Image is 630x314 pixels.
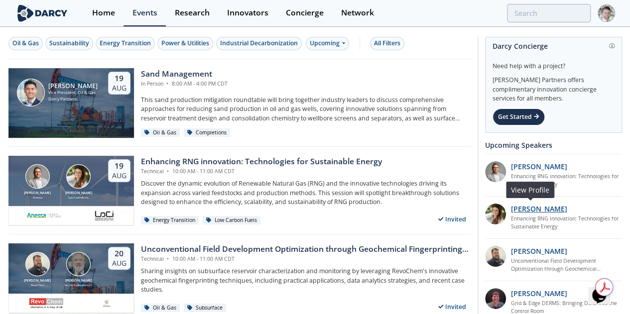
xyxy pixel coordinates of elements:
[485,288,506,309] img: accc9a8e-a9c1-4d58-ae37-132228efcf55
[8,68,471,138] a: Ron Sasaki [PERSON_NAME] Vice President, Oil & Gas Darcy Partners 19 Aug Sand Management In Perso...
[220,39,298,48] div: Industrial Decarbonization
[165,255,171,262] span: •
[66,164,91,189] img: Nicole Neff
[66,252,91,276] img: John Sinclair
[511,161,567,172] p: [PERSON_NAME]
[96,37,155,50] button: Energy Transition
[141,156,382,168] div: Enhancing RNG innovation: Technologies for Sustainable Energy
[485,161,506,182] img: 1fdb2308-3d70-46db-bc64-f6eabefcce4d
[161,39,209,48] div: Power & Utilities
[48,83,98,90] div: [PERSON_NAME]
[93,209,115,221] img: 2b793097-40cf-4f6d-9bc3-4321a642668f
[165,168,171,175] span: •
[493,37,615,55] div: Darcy Concierge
[112,249,126,259] div: 20
[341,9,374,17] div: Network
[15,4,70,22] img: logo-wide.svg
[175,9,210,17] div: Research
[216,37,302,50] button: Industrial Decarbonization
[306,37,349,50] div: Upcoming
[141,216,199,225] div: Energy Transition
[286,9,324,17] div: Concierge
[511,204,567,214] p: [PERSON_NAME]
[157,37,213,50] button: Power & Utilities
[112,161,126,171] div: 19
[511,257,622,273] a: Unconventional Field Development Optimization through Geochemical Fingerprinting Technology
[45,37,93,50] button: Sustainability
[112,74,126,84] div: 19
[141,179,471,207] p: Discover the dynamic evolution of Renewable Natural Gas (RNG) and the innovative technologies dri...
[434,213,471,225] div: Invited
[8,156,471,225] a: Amir Akbari [PERSON_NAME] Anessa Nicole Neff [PERSON_NAME] Loci Controls Inc. 19 Aug Enhancing RN...
[598,4,615,22] img: Profile
[112,84,126,93] div: Aug
[609,43,615,49] img: information.svg
[8,243,471,313] a: Bob Aylsworth [PERSON_NAME] RevoChem John Sinclair [PERSON_NAME] Sinclair Exploration LLC 20 Aug ...
[22,278,53,284] div: [PERSON_NAME]
[112,259,126,268] div: Aug
[588,274,620,304] iframe: chat widget
[141,243,471,255] div: Unconventional Field Development Optimization through Geochemical Fingerprinting Technology
[370,37,404,50] button: All Filters
[511,246,567,256] p: [PERSON_NAME]
[493,71,615,104] div: [PERSON_NAME] Partners offers complimentary innovation concierge services for all members.
[26,209,61,221] img: 551440aa-d0f4-4a32-b6e2-e91f2a0781fe
[184,128,231,137] div: Completions
[434,301,471,313] div: Invited
[141,128,180,137] div: Oil & Gas
[493,55,615,71] div: Need help with a project?
[511,288,567,299] p: [PERSON_NAME]
[165,80,170,87] span: •
[374,39,400,48] div: All Filters
[485,246,506,267] img: 2k2ez1SvSiOh3gKHmcgF
[92,9,115,17] div: Home
[12,39,39,48] div: Oil & Gas
[141,168,382,176] div: Technical 10:00 AM - 11:00 AM CDT
[63,278,94,284] div: [PERSON_NAME]
[141,255,471,263] div: Technical 10:00 AM - 11:00 AM CDT
[203,216,261,225] div: Low Carbon Fuels
[141,80,228,88] div: In Person 8:00 AM - 4:00 PM CDT
[25,252,50,276] img: Bob Aylsworth
[22,191,53,196] div: [PERSON_NAME]
[493,108,545,125] div: Get Started
[507,4,591,22] input: Advanced Search
[227,9,268,17] div: Innovators
[141,96,471,123] p: This sand production mitigation roundtable will bring together industry leaders to discuss compre...
[8,37,43,50] button: Oil & Gas
[63,283,94,287] div: Sinclair Exploration LLC
[101,297,113,309] img: ovintiv.com.png
[485,204,506,224] img: 737ad19b-6c50-4cdf-92c7-29f5966a019e
[48,90,98,96] div: Vice President, Oil & Gas
[485,136,622,154] div: Upcoming Speakers
[63,191,94,196] div: [PERSON_NAME]
[100,39,151,48] div: Energy Transition
[112,171,126,180] div: Aug
[49,39,89,48] div: Sustainability
[141,68,228,80] div: Sand Management
[511,215,622,231] a: Enhancing RNG innovation: Technologies for Sustainable Energy
[63,196,94,200] div: Loci Controls Inc.
[141,267,471,294] p: Sharing insights on subsurface reservoir characterization and monitoring by leveraging RevoChem's...
[48,96,98,103] div: Darcy Partners
[184,304,227,313] div: Subsurface
[17,79,45,106] img: Ron Sasaki
[22,283,53,287] div: RevoChem
[132,9,157,17] div: Events
[25,164,50,189] img: Amir Akbari
[22,196,53,200] div: Anessa
[511,173,622,189] a: Enhancing RNG innovation: Technologies for Sustainable Energy
[141,304,180,313] div: Oil & Gas
[29,297,64,309] img: revochem.com.png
